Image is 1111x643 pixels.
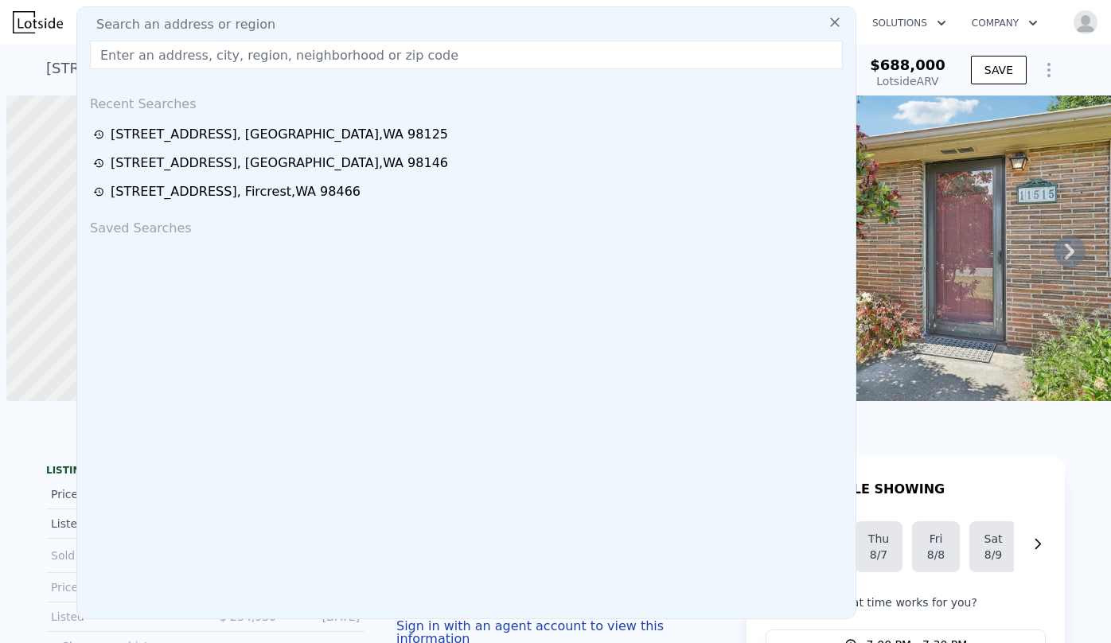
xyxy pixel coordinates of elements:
[111,125,448,144] div: [STREET_ADDRESS] , [GEOGRAPHIC_DATA] , WA 98125
[867,547,890,563] div: 8/7
[84,206,849,244] div: Saved Searches
[1073,10,1098,35] img: avatar
[867,531,890,547] div: Thu
[855,521,902,572] button: Thu8/7
[870,73,945,89] div: Lotside ARV
[13,11,63,33] img: Lotside
[860,9,959,37] button: Solutions
[111,182,361,201] div: [STREET_ADDRESS] , Fircrest , WA 98466
[51,545,193,566] div: Sold
[93,182,844,201] a: [STREET_ADDRESS], Fircrest,WA 98466
[111,154,448,173] div: [STREET_ADDRESS] , [GEOGRAPHIC_DATA] , WA 98146
[93,125,844,144] a: [STREET_ADDRESS], [GEOGRAPHIC_DATA],WA 98125
[84,15,275,34] span: Search an address or region
[794,480,945,499] h1: SCHEDULE SHOWING
[51,579,193,595] div: Price Increase
[982,547,1004,563] div: 8/9
[51,486,193,502] div: Price Decrease
[925,547,947,563] div: 8/8
[51,609,193,625] div: Listed
[766,594,1046,610] p: What time works for you?
[925,531,947,547] div: Fri
[870,57,945,73] span: $688,000
[1033,54,1065,86] button: Show Options
[971,56,1027,84] button: SAVE
[51,516,193,532] div: Listed
[84,82,849,120] div: Recent Searches
[46,464,364,480] div: LISTING & SALE HISTORY
[982,531,1004,547] div: Sat
[912,521,960,572] button: Fri8/8
[93,154,844,173] a: [STREET_ADDRESS], [GEOGRAPHIC_DATA],WA 98146
[90,41,843,69] input: Enter an address, city, region, neighborhood or zip code
[46,57,326,80] div: [STREET_ADDRESS] , Burien , WA 98146
[959,9,1051,37] button: Company
[969,521,1017,572] button: Sat8/9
